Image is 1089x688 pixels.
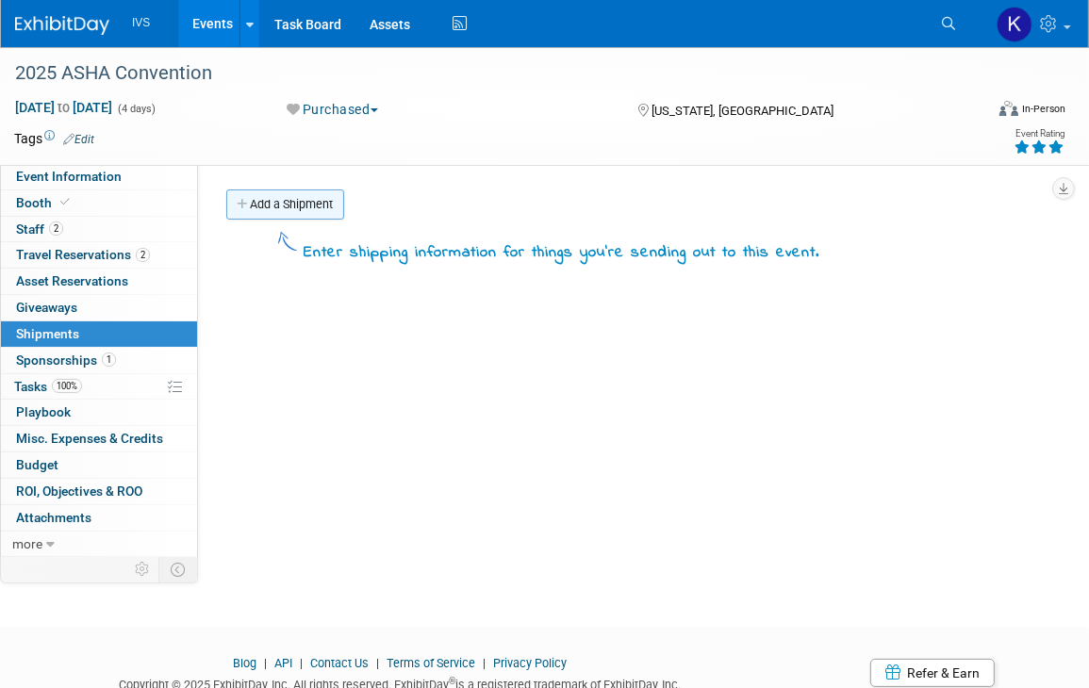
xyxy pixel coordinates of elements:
a: Budget [1,452,197,478]
button: Purchased [281,100,386,119]
i: Booth reservation complete [60,197,70,207]
a: Playbook [1,400,197,425]
span: more [12,536,42,551]
span: 1 [102,352,116,367]
a: Misc. Expenses & Credits [1,426,197,451]
a: Sponsorships1 [1,348,197,373]
div: Enter shipping information for things you're sending out to this event. [304,242,819,265]
span: [US_STATE], [GEOGRAPHIC_DATA] [652,104,833,118]
span: Sponsorships [16,352,116,368]
span: Staff [16,221,63,237]
span: Asset Reservations [16,273,128,288]
span: Event Information [16,169,122,184]
span: 2 [136,248,150,262]
span: Playbook [16,404,71,419]
a: Privacy Policy [493,656,567,670]
span: Misc. Expenses & Credits [16,431,163,446]
span: to [55,100,73,115]
span: | [259,656,272,670]
a: Terms of Service [387,656,475,670]
a: Staff2 [1,217,197,242]
a: Asset Reservations [1,269,197,294]
td: Personalize Event Tab Strip [126,557,159,582]
span: Tasks [14,379,82,394]
span: | [295,656,307,670]
a: Blog [233,656,256,670]
a: Travel Reservations2 [1,242,197,268]
div: In-Person [1021,102,1065,116]
a: Shipments [1,321,197,347]
a: Contact Us [310,656,369,670]
div: Event Rating [1014,129,1064,139]
a: ROI, Objectives & ROO [1,479,197,504]
span: Booth [16,195,74,210]
div: Event Format [902,98,1065,126]
a: API [274,656,292,670]
span: Budget [16,457,58,472]
a: more [1,532,197,557]
img: ExhibitDay [15,16,109,35]
a: Event Information [1,164,197,189]
span: 100% [52,379,82,393]
span: [DATE] [DATE] [14,99,113,116]
span: Shipments [16,326,79,341]
span: Giveaways [16,300,77,315]
span: (4 days) [116,103,156,115]
div: 2025 ASHA Convention [8,57,963,90]
td: Toggle Event Tabs [159,557,198,582]
img: Kate Wroblewski [997,7,1032,42]
a: Refer & Earn [870,659,995,687]
img: Format-Inperson.png [999,101,1018,116]
span: 2 [49,221,63,236]
span: | [478,656,490,670]
span: Attachments [16,510,91,525]
sup: ® [449,676,455,686]
td: Tags [14,129,94,148]
a: Tasks100% [1,374,197,400]
a: Edit [63,133,94,146]
span: | [371,656,384,670]
span: ROI, Objectives & ROO [16,483,142,499]
a: Add a Shipment [226,189,344,220]
a: Booth [1,190,197,216]
span: IVS [132,16,150,29]
span: Travel Reservations [16,247,150,262]
a: Giveaways [1,295,197,320]
a: Attachments [1,505,197,531]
